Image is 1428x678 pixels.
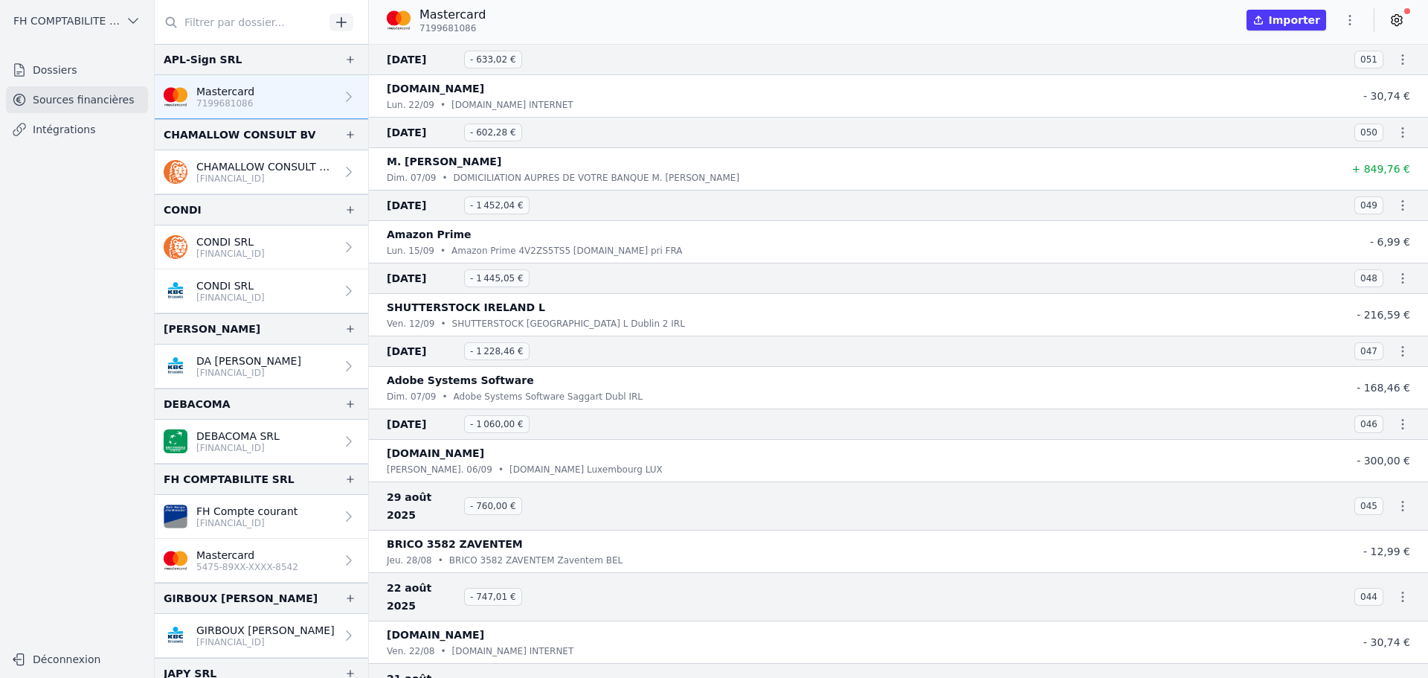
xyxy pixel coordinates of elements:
a: DEBACOMA SRL [FINANCIAL_ID] [155,420,368,464]
p: [FINANCIAL_ID] [196,367,301,379]
a: Mastercard 7199681086 [155,75,368,119]
span: 044 [1354,588,1383,606]
p: CONDI SRL [196,234,265,249]
span: [DATE] [387,269,458,287]
div: GIRBOUX [PERSON_NAME] [164,589,318,607]
span: - 300,00 € [1357,455,1410,467]
span: - 168,46 € [1357,382,1410,394]
p: BRICO 3582 ZAVENTEM [387,535,523,553]
a: FH Compte courant [FINANCIAL_ID] [155,495,368,539]
p: [DOMAIN_NAME] [387,444,484,462]
img: KBC_BRUSSELS_KREDBEBB.png [164,354,187,378]
img: imageedit_2_6530439554.png [387,8,411,32]
div: • [440,97,446,112]
p: lun. 22/09 [387,97,434,112]
a: CONDI SRL [FINANCIAL_ID] [155,269,368,313]
span: 22 août 2025 [387,579,458,615]
span: 048 [1354,269,1383,287]
p: Mastercard [196,84,254,99]
p: [PERSON_NAME]. 06/09 [387,462,492,477]
p: Amazon Prime [387,226,472,243]
div: CHAMALLOW CONSULT BV [164,126,315,144]
img: imageedit_2_6530439554.png [164,85,187,109]
span: - 1 060,00 € [464,415,530,433]
span: 29 août 2025 [387,488,458,524]
p: BRICO 3582 ZAVENTEM Zaventem BEL [449,553,623,568]
p: [FINANCIAL_ID] [196,292,265,304]
img: BNP_BE_BUSINESS_GEBABEBB.png [164,429,187,453]
p: [DOMAIN_NAME] INTERNET [452,644,574,659]
p: jeu. 28/08 [387,553,432,568]
span: 7199681086 [419,22,476,34]
p: M. [PERSON_NAME] [387,153,501,170]
p: [DOMAIN_NAME] INTERNET [451,97,573,112]
a: Sources financières [6,86,148,113]
span: - 216,59 € [1357,309,1410,321]
p: Mastercard [419,6,486,24]
p: [FINANCIAL_ID] [196,517,297,529]
p: DEBACOMA SRL [196,429,280,444]
span: - 12,99 € [1363,546,1410,557]
input: Filtrer par dossier... [155,9,324,36]
div: • [440,243,446,258]
p: [FINANCIAL_ID] [196,442,280,454]
p: [FINANCIAL_ID] [196,173,335,185]
p: lun. 15/09 [387,243,434,258]
span: [DATE] [387,196,458,214]
p: [FINANCIAL_ID] [196,636,335,648]
p: dim. 07/09 [387,389,436,404]
div: • [440,644,446,659]
span: - 747,01 € [464,588,522,606]
div: FH COMPTABILITE SRL [164,470,295,488]
p: Amazon Prime 4V2ZS5TS5 [DOMAIN_NAME] pri FRA [451,243,683,258]
a: Mastercard 5475-89XX-XXXX-8542 [155,539,368,583]
span: - 1 452,04 € [464,196,530,214]
img: VAN_BREDA_JVBABE22XXX.png [164,505,187,528]
a: DA [PERSON_NAME] [FINANCIAL_ID] [155,345,368,388]
p: [FINANCIAL_ID] [196,248,265,260]
img: imageedit_2_6530439554.png [164,549,187,572]
span: - 30,74 € [1363,636,1410,648]
img: ing.png [164,235,187,259]
p: Adobe Systems Software [387,371,534,389]
button: Déconnexion [6,647,148,671]
span: [DATE] [387,415,458,433]
span: 050 [1354,124,1383,141]
span: 046 [1354,415,1383,433]
span: FH COMPTABILITE SRL [13,13,120,28]
p: [DOMAIN_NAME] [387,626,484,644]
span: - 633,02 € [464,51,522,68]
p: SHUTTERSTOCK [GEOGRAPHIC_DATA] L Dublin 2 IRL [452,316,685,331]
div: DEBACOMA [164,395,231,413]
span: 051 [1354,51,1383,68]
img: KBC_BRUSSELS_KREDBEBB.png [164,279,187,303]
p: DOMICILIATION AUPRES DE VOTRE BANQUE M. [PERSON_NAME] [454,170,740,185]
p: Mastercard [196,548,298,563]
p: FH Compte courant [196,504,297,519]
span: - 760,00 € [464,497,522,515]
span: - 6,99 € [1370,236,1410,248]
div: • [442,389,447,404]
div: • [438,553,443,568]
a: GIRBOUX [PERSON_NAME] [FINANCIAL_ID] [155,614,368,658]
p: 5475-89XX-XXXX-8542 [196,561,298,573]
p: [DOMAIN_NAME] [387,80,484,97]
span: - 1 445,05 € [464,269,530,287]
div: • [440,316,446,331]
span: 045 [1354,497,1383,515]
p: GIRBOUX [PERSON_NAME] [196,623,335,638]
div: [PERSON_NAME] [164,320,260,338]
span: - 1 228,46 € [464,342,530,360]
span: [DATE] [387,342,458,360]
a: Intégrations [6,116,148,143]
div: • [498,462,504,477]
a: Dossiers [6,57,148,83]
div: • [442,170,447,185]
span: 049 [1354,196,1383,214]
a: CONDI SRL [FINANCIAL_ID] [155,226,368,269]
a: CHAMALLOW CONSULT SRL [FINANCIAL_ID] [155,150,368,194]
p: 7199681086 [196,97,254,109]
span: + 849,76 € [1351,163,1410,175]
p: CHAMALLOW CONSULT SRL [196,159,335,174]
div: APL-Sign SRL [164,51,242,68]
